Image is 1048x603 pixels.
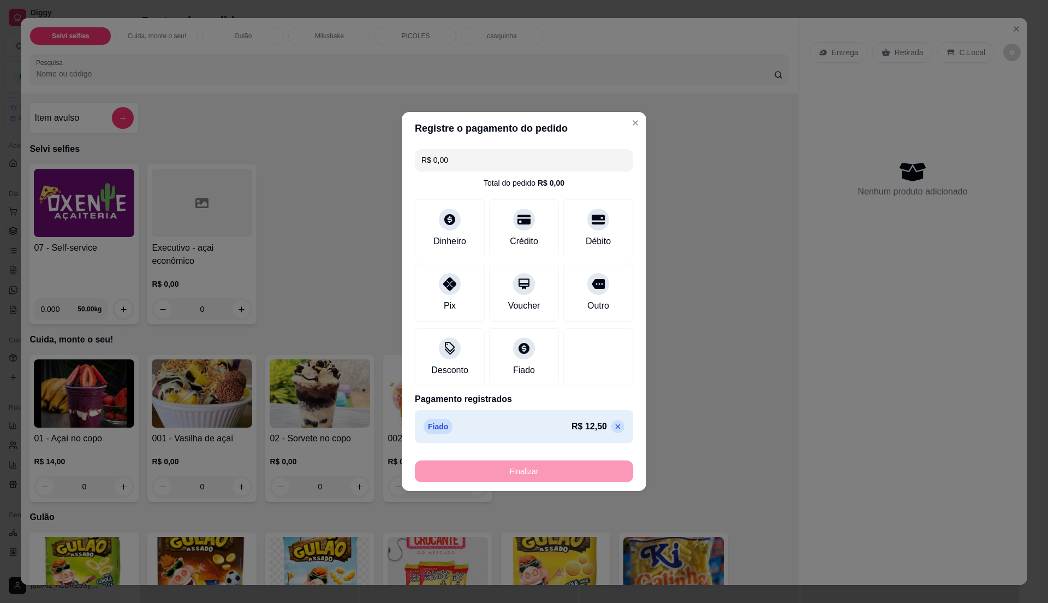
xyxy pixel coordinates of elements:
div: Pix [444,299,456,312]
p: Pagamento registrados [415,393,633,406]
div: Fiado [513,364,535,377]
p: R$ 12,50 [571,420,607,433]
div: Desconto [431,364,468,377]
div: Crédito [510,235,538,248]
input: Ex.: hambúrguer de cordeiro [421,149,627,171]
div: R$ 0,00 [538,178,564,188]
div: Dinheiro [433,235,466,248]
div: Total do pedido [484,178,564,188]
div: Outro [587,299,609,312]
button: Close [627,114,644,132]
div: Débito [586,235,611,248]
p: Fiado [424,419,452,434]
div: Voucher [508,299,540,312]
header: Registre o pagamento do pedido [402,112,646,145]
